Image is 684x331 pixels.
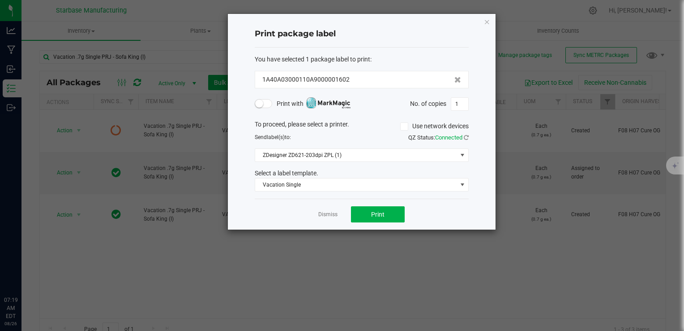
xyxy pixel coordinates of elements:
span: No. of copies [410,100,446,107]
button: Print [351,206,405,222]
div: : [255,55,469,64]
span: Send to: [255,134,291,140]
span: You have selected 1 package label to print [255,56,370,63]
span: Connected [435,134,462,141]
iframe: Resource center unread badge [26,258,37,269]
span: Print [371,211,385,218]
span: 1A40A03000110A9000001602 [262,75,350,84]
span: ZDesigner ZD621-203dpi ZPL (1) [255,149,457,161]
label: Use network devices [400,122,469,131]
div: To proceed, please select a printer. [248,120,475,133]
iframe: Resource center [9,259,36,286]
span: Print with [277,98,351,109]
div: Select a label template. [248,169,475,178]
h4: Print package label [255,28,469,40]
span: Vacation Single [255,179,457,191]
img: mark_magic_cybra.png [306,97,351,109]
span: QZ Status: [408,134,469,141]
span: label(s) [267,134,285,140]
a: Dismiss [318,211,338,218]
